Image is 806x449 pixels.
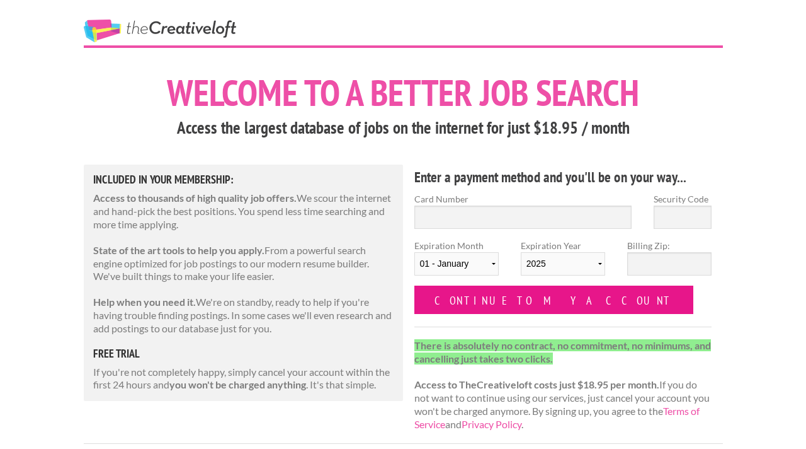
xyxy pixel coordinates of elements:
[169,378,306,390] strong: you won't be charged anything
[414,405,700,430] a: Terms of Service
[93,244,394,283] p: From a powerful search engine optimized for job postings to our modern resume builder. We've buil...
[93,296,394,335] p: We're on standby, ready to help if you're having trouble finding postings. In some cases we'll ev...
[414,286,694,314] input: Continue to my account
[93,192,297,204] strong: Access to thousands of high quality job offers.
[414,378,659,390] strong: Access to TheCreativeloft costs just $18.95 per month.
[521,239,605,286] label: Expiration Year
[93,192,394,231] p: We scour the internet and hand-pick the best positions. You spend less time searching and more ti...
[414,339,711,364] strong: There is absolutely no contract, no commitment, no minimums, and cancelling just takes two clicks.
[93,296,196,308] strong: Help when you need it.
[93,348,394,359] h5: free trial
[627,239,712,252] label: Billing Zip:
[93,366,394,392] p: If you're not completely happy, simply cancel your account within the first 24 hours and . It's t...
[414,192,632,206] label: Card Number
[414,167,712,187] h4: Enter a payment method and you'll be on your way...
[654,192,712,206] label: Security Code
[93,174,394,185] h5: Included in Your Membership:
[462,418,521,430] a: Privacy Policy
[414,339,712,431] p: If you do not want to continue using our services, just cancel your account you won't be charged ...
[93,244,264,256] strong: State of the art tools to help you apply.
[521,252,605,276] select: Expiration Year
[414,239,499,286] label: Expiration Month
[84,116,723,140] h3: Access the largest database of jobs on the internet for just $18.95 / month
[414,252,499,276] select: Expiration Month
[84,20,236,42] a: The Creative Loft
[84,74,723,111] h1: Welcome to a better job search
